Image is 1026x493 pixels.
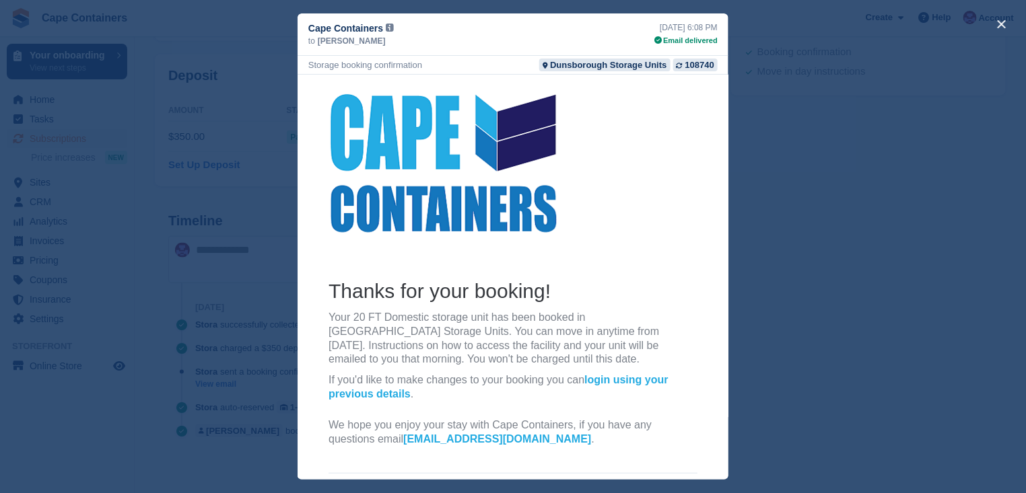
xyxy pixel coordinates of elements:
[685,59,714,71] div: 108740
[308,35,315,47] span: to
[31,236,400,292] p: Your 20 FT Domestic storage unit has been booked in [GEOGRAPHIC_DATA] Storage Units. You can move...
[31,344,400,372] p: We hope you enjoy your stay with Cape Containers, if you have any questions email .
[550,59,666,71] div: Dunsborough Storage Units
[991,13,1013,35] button: close
[31,203,400,229] h2: Thanks for your booking!
[654,22,718,34] div: [DATE] 6:08 PM
[31,11,260,171] img: Cape Containers Logo
[308,59,422,71] div: Storage booking confirmation
[386,24,394,32] img: icon-info-grey-7440780725fd019a000dd9b08b2336e03edf1995a4989e88bcd33f0948082b44.svg
[308,22,383,35] span: Cape Containers
[106,358,294,370] a: [EMAIL_ADDRESS][DOMAIN_NAME]
[654,35,718,46] div: Email delivered
[31,299,400,327] p: If you'd like to make changes to your booking you can .
[539,59,670,71] a: Dunsborough Storage Units
[318,35,386,47] span: [PERSON_NAME]
[31,299,371,325] a: login using your previous details
[673,59,718,71] a: 108740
